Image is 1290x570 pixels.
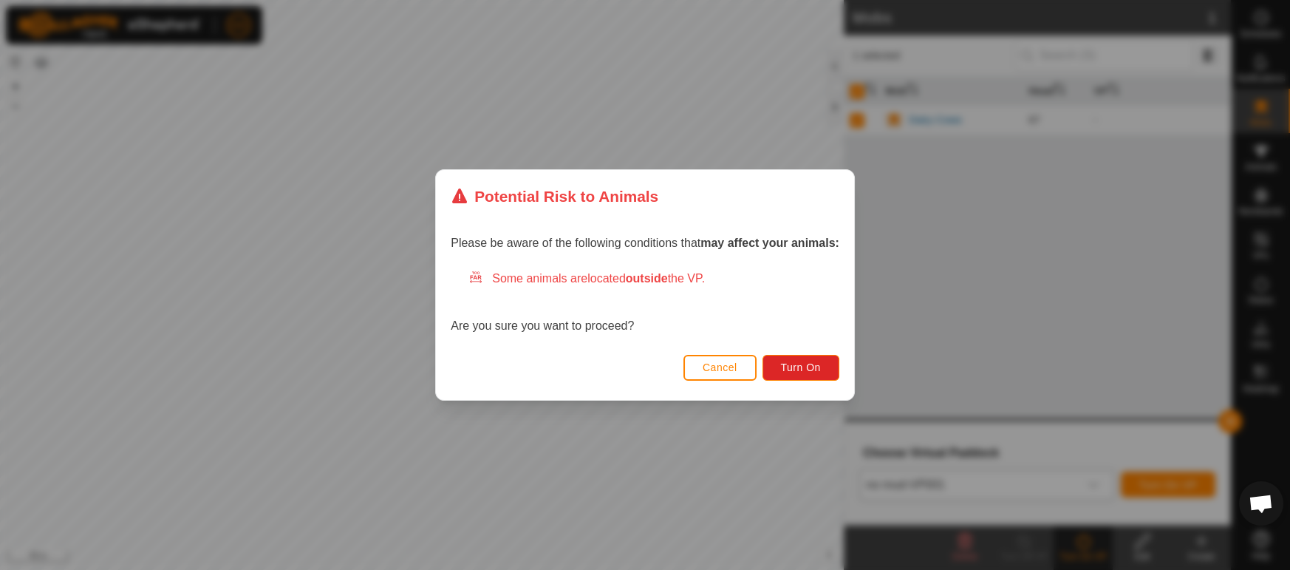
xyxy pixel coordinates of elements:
div: Potential Risk to Animals [451,185,658,208]
button: Cancel [683,355,757,381]
div: Open chat [1239,481,1283,526]
strong: outside [626,272,668,285]
span: located the VP. [587,272,705,285]
span: Please be aware of the following conditions that [451,237,839,249]
div: Some animals are [468,270,839,288]
div: Are you sure you want to proceed? [451,270,839,335]
strong: may affect your animals: [700,237,839,249]
span: Turn On [781,362,821,373]
button: Turn On [762,355,839,381]
span: Cancel [703,362,737,373]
